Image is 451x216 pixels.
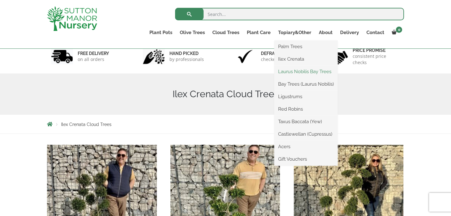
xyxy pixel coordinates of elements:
[243,28,274,37] a: Plant Care
[143,48,165,64] img: 2.jpg
[363,28,388,37] a: Contact
[261,51,302,56] h6: Defra approved
[274,117,338,126] a: Taxus Baccata (Yew)
[234,48,256,64] img: 3.jpg
[353,48,400,53] h6: Price promise
[47,88,404,100] h1: Ilex Crenata Cloud Trees
[274,104,338,114] a: Red Robins
[388,28,404,37] a: 0
[51,48,73,64] img: 1.jpg
[336,28,363,37] a: Delivery
[169,51,204,56] h6: hand picked
[396,27,402,33] span: 0
[274,28,315,37] a: Topiary&Other
[47,6,97,31] img: logo
[261,56,302,63] p: checked & Licensed
[78,56,109,63] p: on all orders
[176,28,209,37] a: Olive Trees
[274,142,338,151] a: Acers
[353,53,400,66] p: consistent price checks
[274,67,338,76] a: Laurus Nobilis Bay Trees
[175,8,404,20] input: Search...
[315,28,336,37] a: About
[78,51,109,56] h6: FREE DELIVERY
[274,54,338,64] a: Ilex Crenata
[61,122,111,127] span: Ilex Crenata Cloud Trees
[209,28,243,37] a: Cloud Trees
[274,92,338,101] a: Ligustrums
[274,129,338,139] a: Castlewellan (Cupressus)
[274,79,338,89] a: Bay Trees (Laurus Nobilis)
[274,42,338,51] a: Palm Trees
[274,154,338,164] a: Gift Vouchers
[146,28,176,37] a: Plant Pots
[169,56,204,63] p: by professionals
[47,122,404,127] nav: Breadcrumbs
